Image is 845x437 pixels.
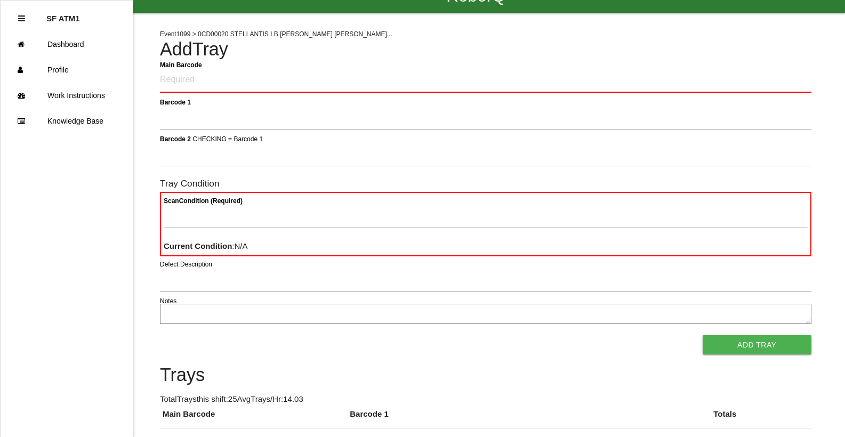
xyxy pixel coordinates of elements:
b: Barcode 1 [160,98,191,106]
th: Main Barcode [160,408,347,428]
h4: Trays [160,365,811,385]
span: CHECKING = Barcode 1 [192,135,263,142]
b: Scan Condition (Required) [164,197,243,205]
h4: Add Tray [160,39,811,60]
p: SF ATM1 [46,6,80,23]
b: Barcode 2 [160,135,191,142]
span: : N/A [164,241,248,250]
h6: Tray Condition [160,179,811,189]
a: Dashboard [1,31,133,57]
label: Notes [160,296,176,306]
b: Main Barcode [160,61,202,68]
div: Close [18,6,25,31]
a: Work Instructions [1,83,133,108]
input: Required [160,68,811,93]
button: Add Tray [703,335,811,354]
label: Defect Description [160,260,212,269]
span: Event 1099 > 0CD00020 STELLANTIS LB [PERSON_NAME] [PERSON_NAME]... [160,30,392,38]
a: Profile [1,57,133,83]
p: Total Trays this shift: 25 Avg Trays /Hr: 14.03 [160,393,811,406]
th: Barcode 1 [347,408,711,428]
b: Current Condition [164,241,232,250]
th: Totals [711,408,811,428]
a: Knowledge Base [1,108,133,134]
